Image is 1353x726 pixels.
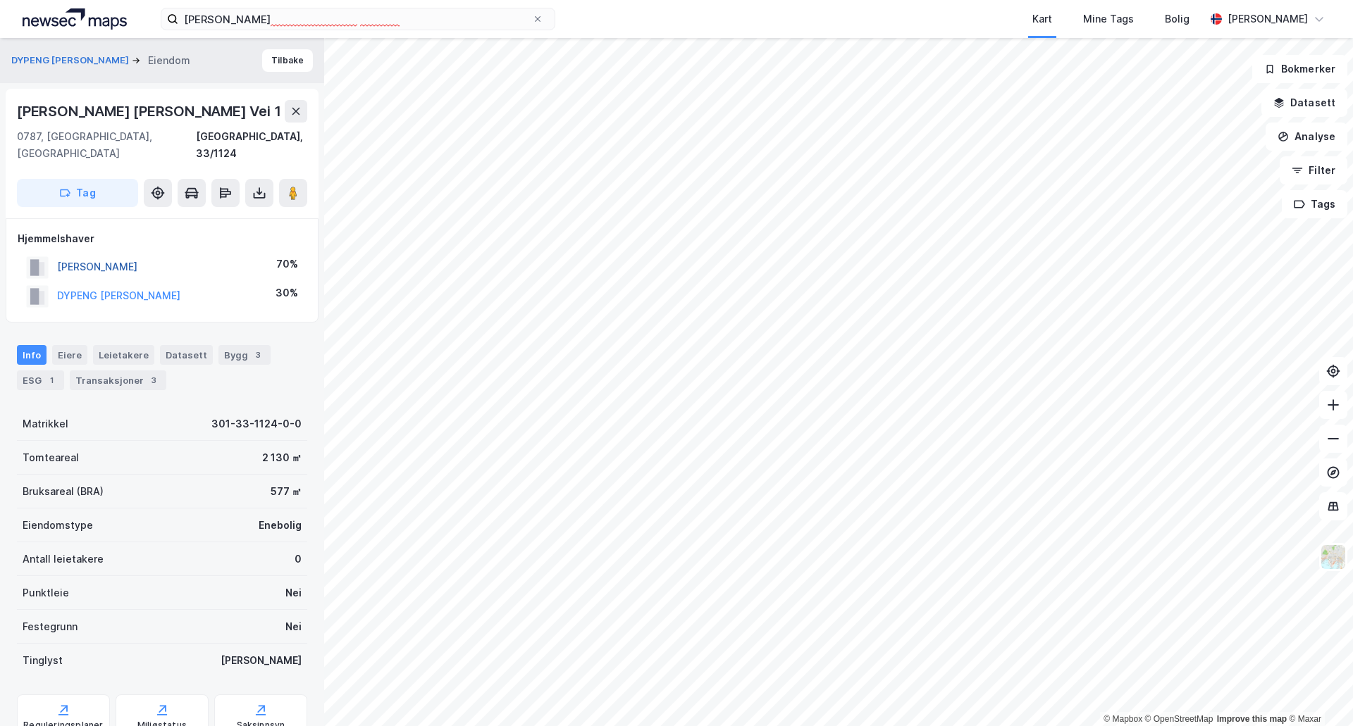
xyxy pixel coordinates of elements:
div: Datasett [160,345,213,365]
input: Søk på adresse, matrikkel, gårdeiere, leietakere eller personer [178,8,532,30]
div: Tomteareal [23,449,79,466]
a: Mapbox [1104,714,1142,724]
div: Bolig [1165,11,1190,27]
div: Festegrunn [23,618,78,635]
a: Improve this map [1217,714,1287,724]
div: 2 130 ㎡ [262,449,302,466]
button: Tag [17,179,138,207]
div: [PERSON_NAME] [PERSON_NAME] Vei 1 [17,100,283,123]
div: 1 [44,373,58,387]
div: Nei [285,584,302,601]
div: 301-33-1124-0-0 [211,415,302,432]
div: Enebolig [259,517,302,534]
div: [GEOGRAPHIC_DATA], 33/1124 [196,128,307,162]
div: Eiendom [148,52,190,69]
button: Analyse [1266,123,1347,151]
iframe: Chat Widget [1283,658,1353,726]
div: 3 [147,373,161,387]
a: OpenStreetMap [1145,714,1213,724]
div: [PERSON_NAME] [221,652,302,669]
button: Tags [1282,190,1347,218]
button: Bokmerker [1252,55,1347,83]
div: Mine Tags [1083,11,1134,27]
div: [PERSON_NAME] [1228,11,1308,27]
div: Eiere [52,345,87,365]
button: Datasett [1261,89,1347,117]
div: Hjemmelshaver [18,230,307,247]
div: 577 ㎡ [271,483,302,500]
div: Transaksjoner [70,370,166,390]
div: Info [17,345,47,365]
div: 0787, [GEOGRAPHIC_DATA], [GEOGRAPHIC_DATA] [17,128,196,162]
div: Punktleie [23,584,69,601]
img: logo.a4113a55bc3d86da70a041830d287a7e.svg [23,8,127,30]
div: Bruksareal (BRA) [23,483,104,500]
div: Eiendomstype [23,517,93,534]
button: Filter [1280,156,1347,184]
div: ESG [17,370,64,390]
div: Bygg [218,345,271,365]
div: Matrikkel [23,415,68,432]
div: Kontrollprogram for chat [1283,658,1353,726]
img: Z [1320,544,1347,570]
div: 3 [251,348,265,362]
div: Antall leietakere [23,551,104,568]
div: 30% [276,284,298,301]
div: Leietakere [93,345,154,365]
div: 0 [295,551,302,568]
button: Tilbake [262,49,313,72]
div: Kart [1032,11,1052,27]
div: Nei [285,618,302,635]
button: DYPENG [PERSON_NAME] [11,54,132,68]
div: Tinglyst [23,652,63,669]
div: 70% [276,256,298,273]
